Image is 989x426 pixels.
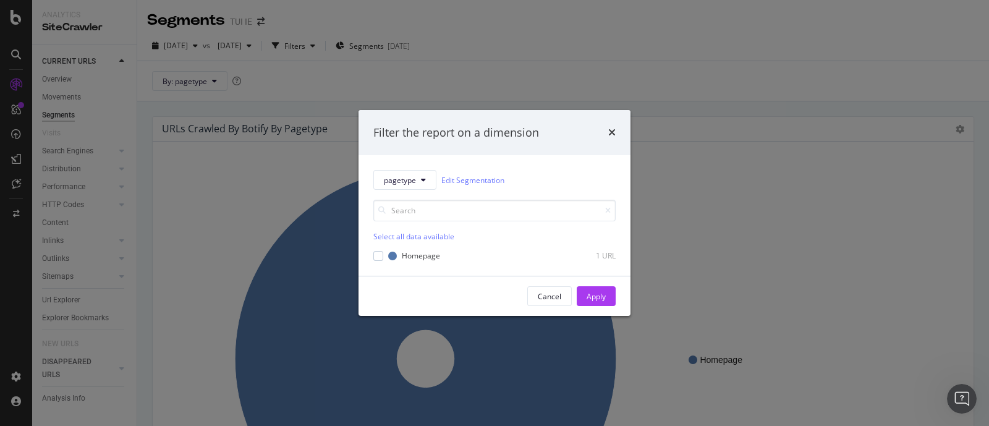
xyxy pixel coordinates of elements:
[359,110,630,317] div: modal
[947,384,977,414] iframe: Intercom live chat
[373,125,539,141] div: Filter the report on a dimension
[608,125,616,141] div: times
[373,200,616,221] input: Search
[373,170,436,190] button: pagetype
[373,231,616,242] div: Select all data available
[384,175,416,185] span: pagetype
[441,174,504,187] a: Edit Segmentation
[577,286,616,306] button: Apply
[587,291,606,302] div: Apply
[402,250,440,261] div: Homepage
[555,250,616,261] div: 1 URL
[538,291,561,302] div: Cancel
[527,286,572,306] button: Cancel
